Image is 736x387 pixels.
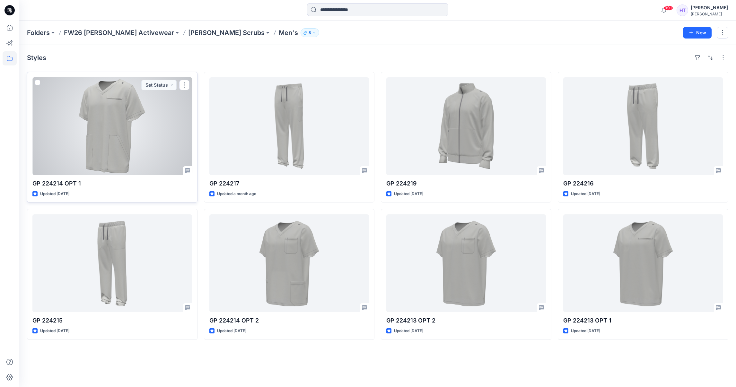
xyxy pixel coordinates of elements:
a: GP 224214 OPT 1 [32,77,192,175]
p: Updated [DATE] [571,191,600,197]
p: Men's [279,28,298,37]
a: GP 224214 OPT 2 [209,214,369,312]
p: GP 224213 OPT 2 [386,316,546,325]
a: GP 224217 [209,77,369,175]
p: Updated [DATE] [217,328,246,334]
button: 8 [301,28,319,37]
p: Updated [DATE] [40,191,69,197]
span: 99+ [663,5,673,11]
a: GP 224213 OPT 1 [563,214,723,312]
a: [PERSON_NAME] Scrubs [188,28,265,37]
p: Updated [DATE] [40,328,69,334]
a: FW26 [PERSON_NAME] Activewear [64,28,174,37]
a: GP 224216 [563,77,723,175]
p: GP 224217 [209,179,369,188]
button: New [683,27,712,39]
p: Updated [DATE] [394,328,423,334]
div: [PERSON_NAME] [691,12,728,16]
div: [PERSON_NAME] [691,4,728,12]
a: GP 224215 [32,214,192,312]
a: GP 224213 OPT 2 [386,214,546,312]
a: GP 224219 [386,77,546,175]
p: GP 224214 OPT 2 [209,316,369,325]
div: HT [677,4,688,16]
h4: Styles [27,54,46,62]
p: Updated [DATE] [394,191,423,197]
p: 8 [309,29,311,36]
p: Updated [DATE] [571,328,600,334]
a: Folders [27,28,50,37]
p: GP 224219 [386,179,546,188]
p: GP 224213 OPT 1 [563,316,723,325]
p: GP 224214 OPT 1 [32,179,192,188]
p: GP 224216 [563,179,723,188]
p: GP 224215 [32,316,192,325]
p: Updated a month ago [217,191,256,197]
